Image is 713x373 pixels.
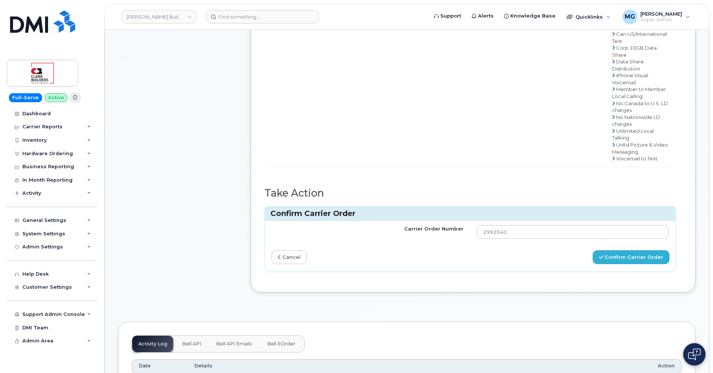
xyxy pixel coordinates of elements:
input: Find something... [206,10,319,23]
span: Bell API Emails [216,341,252,347]
span: Member to Member Local Calling [612,86,666,99]
span: Can-US/International Text [612,31,667,44]
span: [PERSON_NAME] [640,11,682,17]
a: Alerts [466,9,499,23]
a: Knowledge Base [499,9,561,23]
span: iPhone Visual Voicemail [612,72,648,85]
span: Corp 10GB Data Share [612,45,657,58]
span: Details [194,363,212,369]
span: Voicemail to Text [616,156,657,162]
h2: Take Action [264,188,676,199]
span: Bell API [182,341,201,347]
span: Quicklinks [576,14,603,20]
span: No Nationwide LD charges [612,114,660,127]
span: Unlimited Local Talking [612,128,654,141]
span: Super Admin [640,17,682,23]
img: Open chat [688,348,701,360]
button: Confirm Carrier Order [593,250,669,264]
div: Quicklinks [561,9,616,24]
span: Knowledge Base [510,12,555,20]
a: Clark Builders Group of Companies [122,10,196,23]
span: MG [625,12,635,21]
span: No Canada to U.S. LD charges [612,100,668,113]
span: Bell eOrder [267,341,295,347]
div: Monique Garlington [617,9,695,24]
span: Unltd Picture & Video Messaging [612,142,668,155]
a: cancel [272,250,307,264]
label: Carrier Order Number [404,225,463,232]
span: Support [440,12,461,20]
h3: Confirm Carrier Order [270,209,670,219]
a: Support [429,9,466,23]
span: Alerts [478,12,494,20]
span: Data Share Distribution [612,59,644,72]
span: Date [139,363,151,369]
